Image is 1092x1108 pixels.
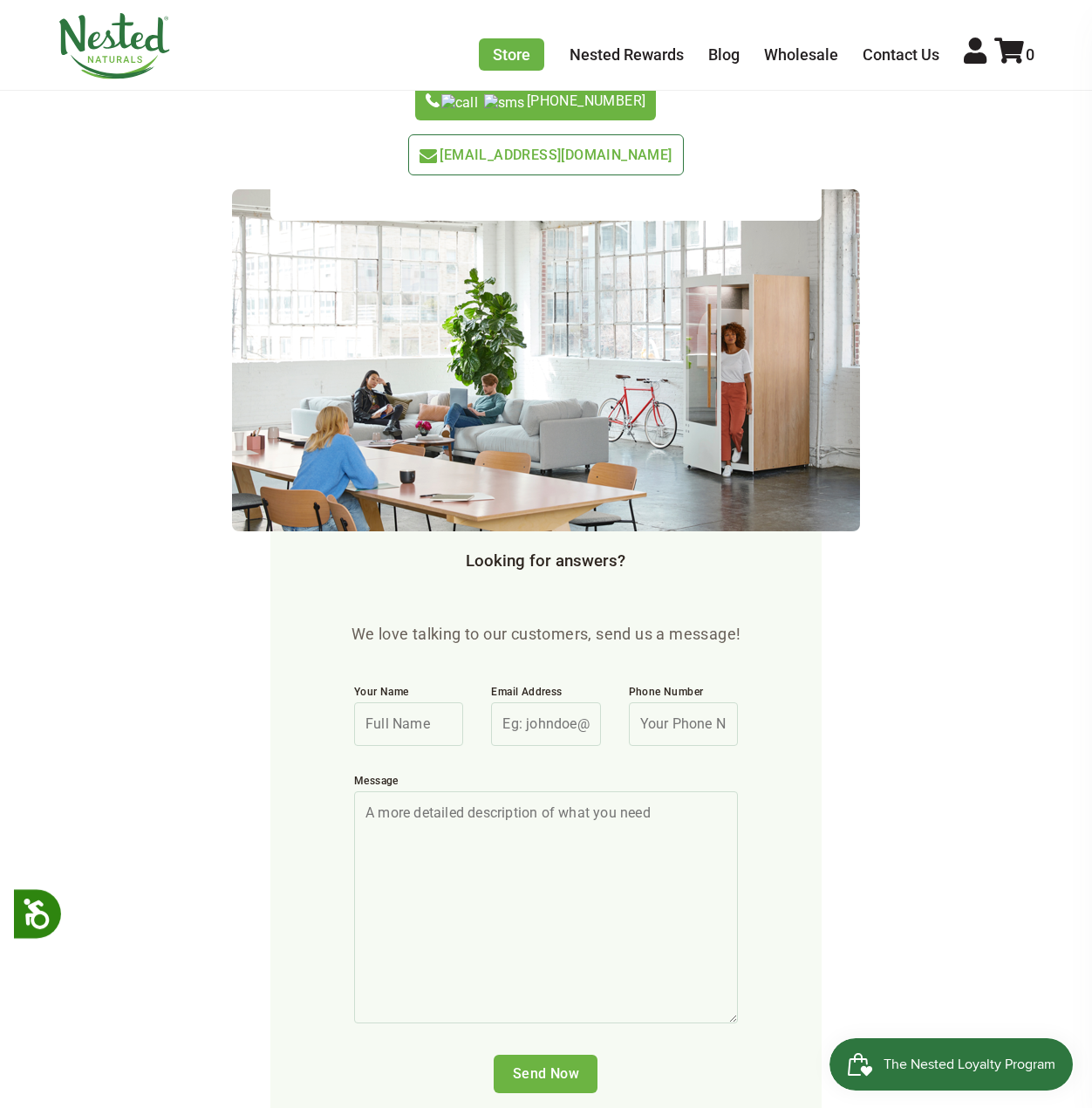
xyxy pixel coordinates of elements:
input: Your Phone Number [629,702,738,746]
img: Nested Naturals [58,13,171,79]
img: icon-phone.svg [426,93,440,107]
a: [EMAIL_ADDRESS][DOMAIN_NAME] [408,134,683,175]
a: 0 [994,45,1034,64]
label: Your Name [354,685,463,702]
a: Nested Rewards [570,45,684,64]
label: Email Address [491,685,600,702]
img: call [441,94,479,112]
input: Full Name [354,702,463,746]
p: We love talking to our customers, send us a message! [340,622,752,646]
h3: Looking for answers? [90,552,1003,571]
img: icon-email-light-green.svg [420,149,437,163]
input: Send Now [494,1055,597,1093]
a: Contact Us [863,45,939,64]
a: Blog [708,45,740,64]
span: 0 [1026,45,1034,64]
iframe: Button to open loyalty program pop-up [829,1038,1075,1091]
label: Message [354,774,738,791]
label: Phone Number [629,685,738,702]
input: Eg: johndoe@gmail.com [491,702,600,746]
img: contact-header.png [232,189,860,531]
img: sms [484,94,525,112]
a: Store [479,38,544,71]
span: [EMAIL_ADDRESS][DOMAIN_NAME] [440,147,672,163]
a: [PHONE_NUMBER] [415,81,657,120]
a: Wholesale [764,45,838,64]
span: [PHONE_NUMBER] [441,92,646,109]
